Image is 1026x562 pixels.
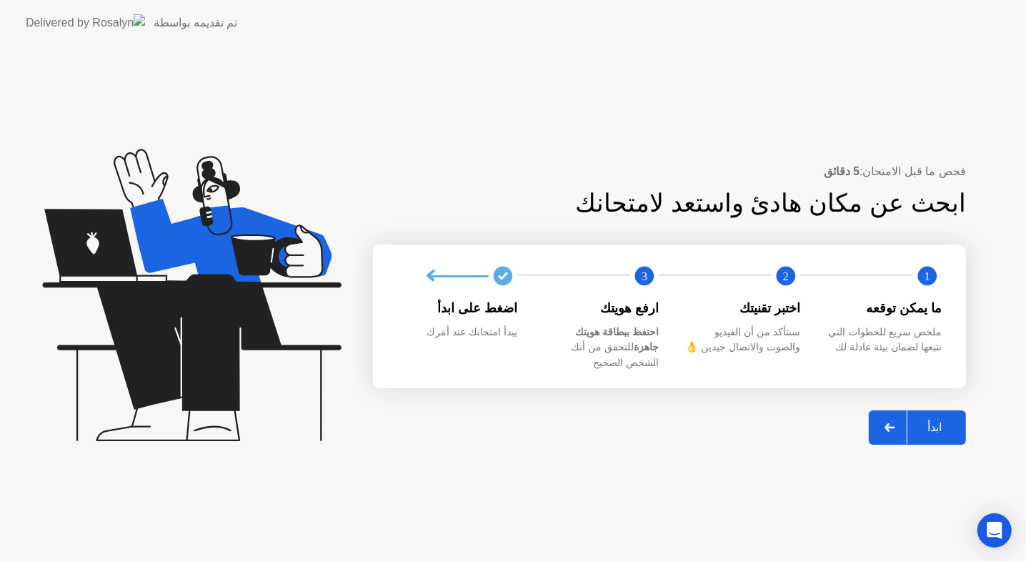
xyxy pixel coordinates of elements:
[823,325,942,355] div: ملخص سريع للخطوات التي نتبعها لضمان بيئة عادلة لك
[399,299,517,317] div: اضغط على ابدأ
[540,325,659,371] div: للتحقق من أنك الشخص الصحيح
[399,325,517,340] div: يبدأ امتحانك عند أمرك
[925,270,930,283] text: 1
[154,14,237,31] div: تم تقديمه بواسطة
[824,165,860,177] b: 5 دقائق
[682,325,800,355] div: سنتأكد من أن الفيديو والصوت والاتصال جيدين 👌
[823,299,942,317] div: ما يمكن توقعه
[540,299,659,317] div: ارفع هويتك
[373,163,966,180] div: فحص ما قبل الامتحان:
[642,270,647,283] text: 3
[575,326,659,353] b: احتفظ ببطاقة هويتك جاهزة
[977,513,1012,548] div: Open Intercom Messenger
[907,420,962,434] div: ابدأ
[783,270,789,283] text: 2
[682,299,800,317] div: اختبر تقنيتك
[463,184,967,222] div: ابحث عن مكان هادئ واستعد لامتحانك
[869,410,966,445] button: ابدأ
[26,14,145,31] img: Delivered by Rosalyn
